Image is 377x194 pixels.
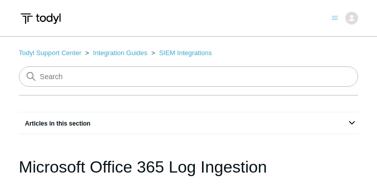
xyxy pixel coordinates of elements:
li: SIEM Integrations [149,49,212,57]
a: Integration Guides [93,49,147,57]
a: SIEM Integrations [159,49,212,57]
li: Integration Guides [83,49,149,57]
h1: Microsoft Office 365 Log Ingestion [19,155,267,179]
li: Todyl Support Center [19,49,83,57]
img: Todyl Support Center Help Center home page [19,9,62,28]
span: Articles in this section [19,120,91,127]
a: Todyl Support Center [19,49,81,57]
button: Toggle navigation menu [331,13,338,21]
input: Search [19,66,358,87]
